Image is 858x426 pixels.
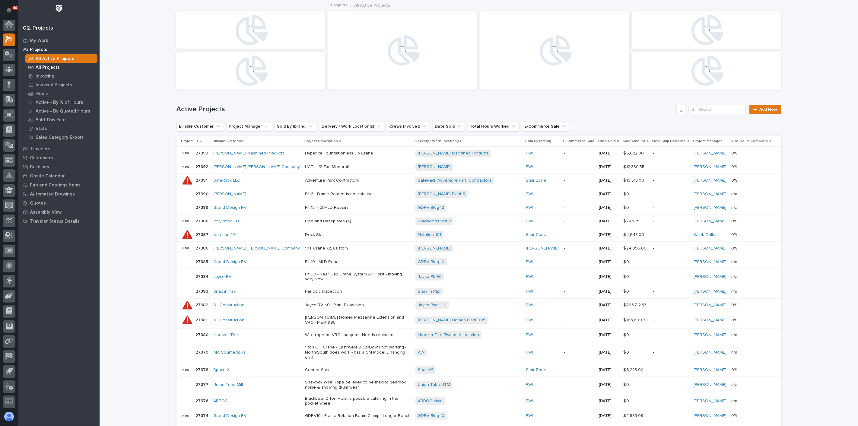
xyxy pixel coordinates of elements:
a: Hoosier Tire Plymouth Location [418,332,479,338]
p: Project Description [304,138,338,145]
a: PWI [526,205,533,210]
p: $ 4,648.00 [623,231,645,237]
p: 27374 [196,412,210,418]
tr: 2738327383 Snax in Pax Periodic InspectionSnax in Pax PWI -[DATE]$ 0$ 0 -[PERSON_NAME] n/an/a [176,285,781,298]
p: [DATE] [599,382,618,387]
p: - [653,259,689,265]
tr: 2739327393 [PERSON_NAME] Machined Products Hyperlite Foundationless Jib Crane[PERSON_NAME] Machin... [176,147,781,160]
p: - [564,219,594,224]
p: 27377 [196,381,210,387]
a: PolyWood LLC [214,219,241,224]
a: [PERSON_NAME] [694,205,726,210]
p: Buildings [30,164,49,170]
p: Date Sold [598,138,616,145]
p: - [653,205,689,210]
p: 0% [731,245,738,251]
tr: 2738527385 Grand Design RV Plt 10 - MLD RepairGDRV Bldg 10 PWI -[DATE]$ 0$ 0 -[PERSON_NAME] n/an/a [176,255,781,269]
p: Invoiced Projects [36,82,72,88]
p: Stats [36,126,47,132]
tr: 2737827378 Space X Conner StairSpaceX Stair Zone -[DATE]$ 6,223.00$ 6,223.00 -[PERSON_NAME] 0%0% [176,363,781,377]
a: PWI [526,399,533,404]
p: $ 0 [623,288,630,294]
p: Invoicing [36,74,54,79]
a: All Projects [23,63,100,72]
p: Wire rope on VRC snapped - Needs replaced [305,332,411,338]
a: PWI [526,151,533,156]
a: Hoosier Tire [214,332,238,338]
p: $ 0 [623,331,630,338]
p: 27385 [196,258,210,265]
h1: Active Projects [176,105,674,114]
p: - [653,178,689,183]
p: All Projects [36,65,60,70]
p: Sold By (brand) [526,138,551,145]
p: Adventure Park Contractors [305,178,411,183]
p: 27393 [196,150,210,156]
p: Plt 90 - Rear Cap Crane System Air Hoist - moving very slow [305,272,411,282]
p: - [653,332,689,338]
p: Sales Category Export [36,135,84,140]
a: [PERSON_NAME] Homes Plant 995 [418,318,485,323]
a: [PERSON_NAME] [418,164,451,170]
a: SafeRack LLC [214,178,240,183]
a: ARBOC Main [418,399,443,404]
p: - [564,382,594,387]
a: Sold This Year [23,116,100,124]
p: n/a [731,288,739,294]
p: $ 0 [623,397,630,404]
a: AIA Countertops [214,350,246,355]
a: Invoiced Projects [23,81,100,89]
button: Project Manager [226,122,272,131]
a: Union Tube UTM [418,382,450,387]
tr: 2737427374 Grand Design RV GDRV10 - Frame Rotation Beam Clamps Longer ReachGDRV Bldg 10 PWI -[DAT... [176,409,781,423]
tr: 2739127391 SafeRack LLC Adventure Park ContractorsSafeRack Adventure Park Contractors Stair Zone ... [176,174,781,187]
p: Hyperlite Foundationless Jib Crane [305,151,411,156]
tr: 2737627376 ARBOC Blackbear 2 Ton Hoist is possible catching in the pocket wheelARBOC Main PWI -[D... [176,393,781,409]
p: 27387 [196,231,210,237]
p: My Work [30,38,48,43]
p: E-Commerce Sale [563,138,595,145]
p: Blackbear 2 Ton Hoist is possible catching in the pocket wheel [305,396,411,406]
button: Total Hours Worked [467,122,520,131]
button: Notifications [3,4,15,16]
a: [PERSON_NAME] [694,259,726,265]
p: 10T Crane Kit, Custom [305,246,411,251]
a: Sales Category Export [23,133,100,141]
a: PWI [526,289,533,294]
p: $ 6,223.00 [623,366,645,373]
a: Add New [749,105,781,114]
a: SpaceX [418,367,433,373]
a: [PERSON_NAME] [694,246,726,251]
a: [PERSON_NAME] [694,178,726,183]
a: Grand Design RV [214,205,247,210]
a: Jayco RV [214,274,232,279]
p: $ 6,622.00 [623,150,645,156]
tr: 2738027380 Hoosier Tire Wire rope on VRC snapped - Needs replacedHoosier Tire Plymouth Location P... [176,328,781,342]
a: [PERSON_NAME] [694,274,726,279]
a: [PERSON_NAME] [694,192,726,197]
p: 27389 [196,204,210,210]
a: Fab and Coatings Items [18,180,100,189]
a: Jayco Plant 40 [418,303,446,308]
a: PWI [526,303,533,308]
p: - [564,289,594,294]
a: [PERSON_NAME] [214,192,246,197]
p: Billable Customer [213,138,244,145]
a: Stair Zone [526,367,547,373]
a: Nutrition 101 [418,232,441,237]
p: [DATE] [599,246,618,251]
p: n/a [731,381,739,387]
a: [PERSON_NAME] [526,246,559,251]
p: 0% [731,163,738,170]
a: Projects [18,45,100,54]
p: [DATE] [599,274,618,279]
p: n/a [731,397,739,404]
p: Next Ship Deadline [653,138,686,145]
p: 27376 [196,397,210,404]
a: [PERSON_NAME] Machined Products [418,151,489,156]
tr: 2739227392 [PERSON_NAME] [PERSON_NAME] Company UCT - 1/2 Ton Monorail[PERSON_NAME] PWI -[DATE]$ 1... [176,160,781,174]
a: [PERSON_NAME] [694,413,726,418]
p: Sale Amount [623,138,645,145]
a: Customers [18,153,100,162]
p: $ 0 [623,381,630,387]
